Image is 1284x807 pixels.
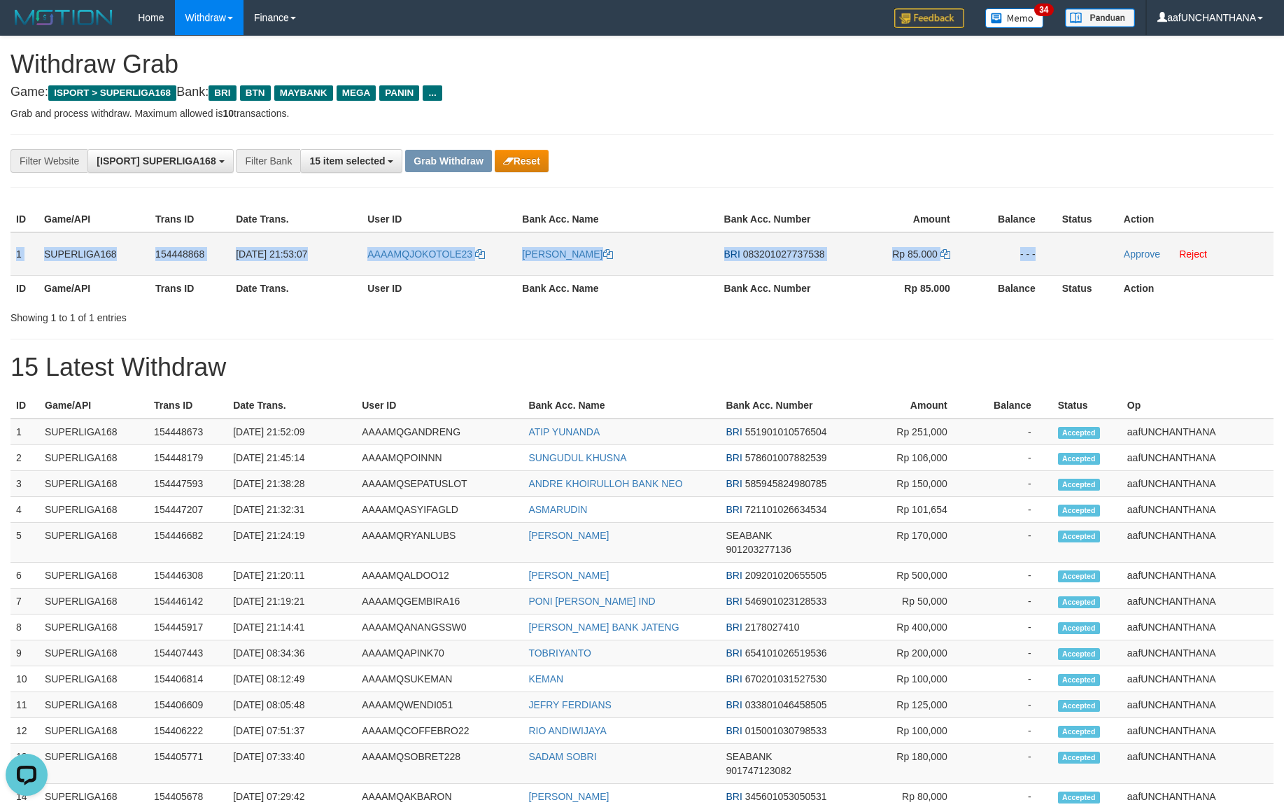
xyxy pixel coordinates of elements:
td: AAAAMQAPINK70 [356,640,523,666]
td: SUPERLIGA168 [39,666,148,692]
td: AAAAMQALDOO12 [356,563,523,589]
span: Copy 2178027410 to clipboard [745,622,800,633]
h1: Withdraw Grab [10,50,1274,78]
td: 5 [10,523,39,563]
a: JEFRY FERDIANS [528,699,612,710]
span: Copy 015001030798533 to clipboard [745,725,827,736]
button: [ISPORT] SUPERLIGA168 [87,149,233,173]
td: 154446308 [148,563,227,589]
td: 154406814 [148,666,227,692]
th: Amount [842,206,971,232]
td: - [968,640,1052,666]
span: Accepted [1058,792,1100,804]
th: Trans ID [150,206,230,232]
a: Reject [1179,248,1207,260]
td: [DATE] 21:32:31 [227,497,356,523]
td: [DATE] 07:33:40 [227,744,356,784]
a: AAAAMQJOKOTOLE23 [367,248,485,260]
span: Accepted [1058,505,1100,517]
span: Accepted [1058,726,1100,738]
span: Copy 654101026519536 to clipboard [745,647,827,659]
td: Rp 106,000 [842,445,968,471]
td: SUPERLIGA168 [39,497,148,523]
th: Bank Acc. Name [523,393,720,419]
span: ISPORT > SUPERLIGA168 [48,85,176,101]
th: Bank Acc. Number [719,206,842,232]
span: Accepted [1058,596,1100,608]
th: Balance [971,275,1057,301]
td: 154407443 [148,640,227,666]
td: - [968,692,1052,718]
span: Copy 585945824980785 to clipboard [745,478,827,489]
span: SEABANK [726,530,772,541]
a: [PERSON_NAME] [528,530,609,541]
button: Reset [495,150,549,172]
td: [DATE] 07:51:37 [227,718,356,744]
td: - [968,718,1052,744]
td: SUPERLIGA168 [39,445,148,471]
span: Accepted [1058,674,1100,686]
span: Accepted [1058,453,1100,465]
th: Trans ID [148,393,227,419]
a: [PERSON_NAME] [528,570,609,581]
th: Amount [842,393,968,419]
td: aafUNCHANTHANA [1122,471,1274,497]
td: aafUNCHANTHANA [1122,563,1274,589]
td: Rp 100,000 [842,666,968,692]
span: Accepted [1058,427,1100,439]
span: AAAAMQJOKOTOLE23 [367,248,472,260]
span: BRI [726,673,742,685]
th: Rp 85.000 [842,275,971,301]
td: 2 [10,445,39,471]
span: BTN [240,85,271,101]
td: - [968,419,1052,445]
span: BRI [726,596,742,607]
td: 1 [10,232,38,276]
td: 154448673 [148,419,227,445]
td: 154406609 [148,692,227,718]
td: AAAAMQSUKEMAN [356,666,523,692]
span: PANIN [379,85,419,101]
span: BRI [726,570,742,581]
td: 12 [10,718,39,744]
span: BRI [726,647,742,659]
th: User ID [356,393,523,419]
a: ASMARUDIN [528,504,587,515]
img: Feedback.jpg [894,8,964,28]
td: 1 [10,419,39,445]
button: 15 item selected [300,149,402,173]
span: 34 [1034,3,1053,16]
th: User ID [362,206,516,232]
td: 154448179 [148,445,227,471]
td: 154447207 [148,497,227,523]
th: Bank Acc. Name [516,275,718,301]
td: [DATE] 21:38:28 [227,471,356,497]
td: 10 [10,666,39,692]
th: ID [10,275,38,301]
span: Accepted [1058,622,1100,634]
span: Copy 901747123082 to clipboard [726,765,791,776]
span: Copy 901203277136 to clipboard [726,544,791,555]
span: SEABANK [726,751,772,762]
th: Bank Acc. Number [721,393,842,419]
span: Copy 033801046458505 to clipboard [745,699,827,710]
th: User ID [362,275,516,301]
span: BRI [726,426,742,437]
td: 154446142 [148,589,227,615]
td: Rp 200,000 [842,640,968,666]
span: Accepted [1058,648,1100,660]
td: AAAAMQPOINNN [356,445,523,471]
th: Date Trans. [227,393,356,419]
td: - [968,497,1052,523]
span: Copy 209201020655505 to clipboard [745,570,827,581]
td: aafUNCHANTHANA [1122,419,1274,445]
td: 4 [10,497,39,523]
h4: Game: Bank: [10,85,1274,99]
th: Op [1122,393,1274,419]
span: BRI [726,791,742,802]
td: aafUNCHANTHANA [1122,615,1274,640]
td: 154446682 [148,523,227,563]
td: AAAAMQGEMBIRA16 [356,589,523,615]
span: Copy 551901010576504 to clipboard [745,426,827,437]
span: BRI [209,85,236,101]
